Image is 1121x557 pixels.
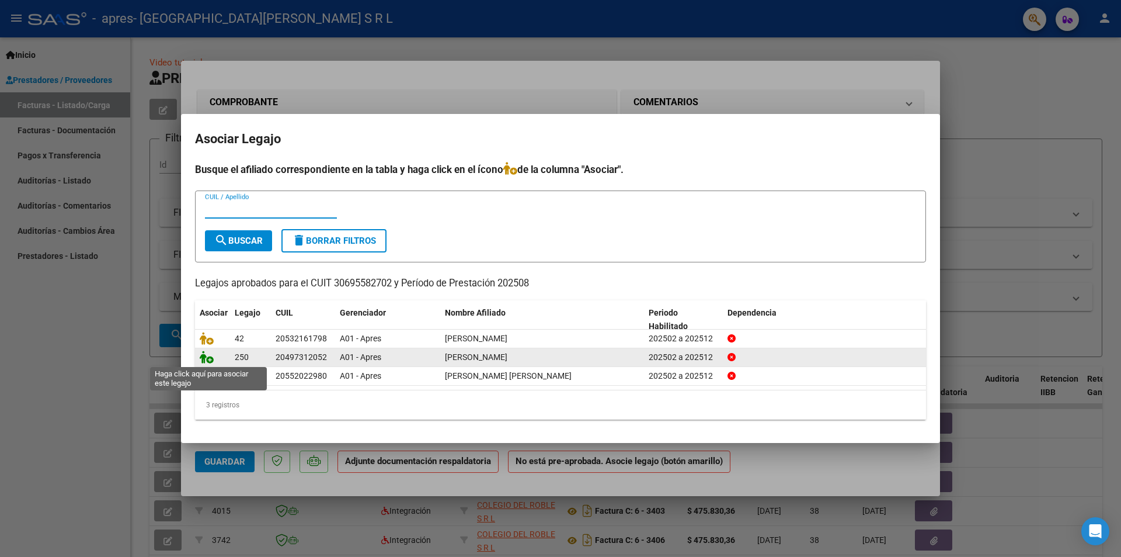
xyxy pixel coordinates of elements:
[292,233,306,247] mat-icon: delete
[271,300,335,339] datatable-header-cell: CUIL
[195,390,926,420] div: 3 registros
[205,230,272,251] button: Buscar
[276,369,327,383] div: 20552022980
[276,351,327,364] div: 20497312052
[276,308,293,317] span: CUIL
[649,332,718,345] div: 202502 a 202512
[649,369,718,383] div: 202502 a 202512
[235,308,260,317] span: Legajo
[195,162,926,177] h4: Busque el afiliado correspondiente en la tabla y haga click en el ícono de la columna "Asociar".
[340,371,381,380] span: A01 - Apres
[335,300,440,339] datatable-header-cell: Gerenciador
[276,332,327,345] div: 20532161798
[340,334,381,343] span: A01 - Apres
[340,352,381,362] span: A01 - Apres
[445,308,506,317] span: Nombre Afiliado
[723,300,927,339] datatable-header-cell: Dependencia
[230,300,271,339] datatable-header-cell: Legajo
[195,276,926,291] p: Legajos aprobados para el CUIT 30695582702 y Período de Prestación 202508
[445,352,507,362] span: ALTAMIRANO MARCOS
[281,229,387,252] button: Borrar Filtros
[445,371,572,380] span: DUCA LUCIANO ROMAN
[195,128,926,150] h2: Asociar Legajo
[649,351,718,364] div: 202502 a 202512
[235,334,244,343] span: 42
[200,308,228,317] span: Asociar
[235,352,249,362] span: 250
[214,233,228,247] mat-icon: search
[644,300,723,339] datatable-header-cell: Periodo Habilitado
[195,300,230,339] datatable-header-cell: Asociar
[292,236,376,246] span: Borrar Filtros
[235,371,249,380] span: 235
[727,308,777,317] span: Dependencia
[440,300,644,339] datatable-header-cell: Nombre Afiliado
[214,236,263,246] span: Buscar
[1081,517,1109,545] div: Open Intercom Messenger
[340,308,386,317] span: Gerenciador
[649,308,688,331] span: Periodo Habilitado
[445,334,507,343] span: ALDERETE BENJAMIN ALEJO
